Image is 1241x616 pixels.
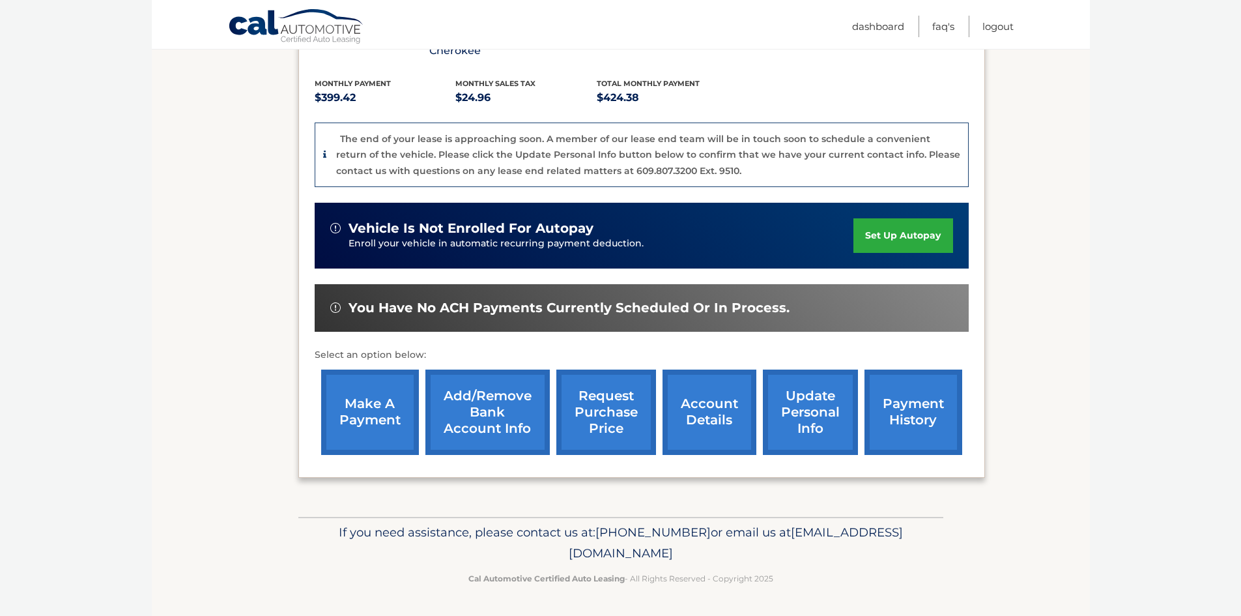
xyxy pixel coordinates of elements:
[330,302,341,313] img: alert-white.svg
[307,572,935,585] p: - All Rights Reserved - Copyright 2025
[330,223,341,233] img: alert-white.svg
[982,16,1014,37] a: Logout
[595,525,711,540] span: [PHONE_NUMBER]
[852,16,904,37] a: Dashboard
[663,370,756,455] a: account details
[315,79,391,88] span: Monthly Payment
[315,347,969,363] p: Select an option below:
[307,522,935,564] p: If you need assistance, please contact us at: or email us at
[468,574,625,583] strong: Cal Automotive Certified Auto Leasing
[336,133,960,177] p: The end of your lease is approaching soon. A member of our lease end team will be in touch soon t...
[597,79,700,88] span: Total Monthly Payment
[932,16,954,37] a: FAQ's
[321,370,419,455] a: make a payment
[349,220,593,237] span: vehicle is not enrolled for autopay
[425,370,550,455] a: Add/Remove bank account info
[853,218,952,253] a: set up autopay
[315,89,456,107] p: $399.42
[455,89,597,107] p: $24.96
[556,370,656,455] a: request purchase price
[228,8,365,46] a: Cal Automotive
[864,370,962,455] a: payment history
[349,237,854,251] p: Enroll your vehicle in automatic recurring payment deduction.
[349,300,790,316] span: You have no ACH payments currently scheduled or in process.
[597,89,738,107] p: $424.38
[455,79,535,88] span: Monthly sales Tax
[763,370,858,455] a: update personal info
